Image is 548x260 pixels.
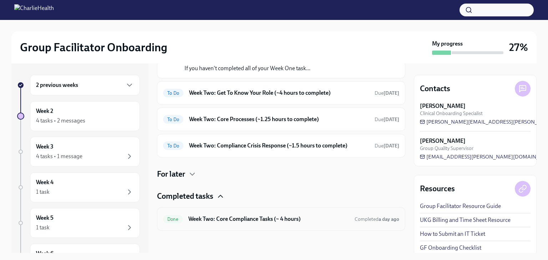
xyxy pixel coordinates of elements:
div: 2 previous weeks [30,75,140,95]
h4: Contacts [420,83,450,94]
strong: [PERSON_NAME] [420,137,466,145]
div: 1 task [36,224,50,232]
strong: My progress [432,40,463,48]
span: To Do [163,90,183,96]
h4: Completed tasks [157,191,213,202]
strong: a day ago [379,216,399,222]
span: September 29th, 2025 10:00 [375,116,399,123]
h6: Week Two: Core Processes (~1.25 hours to complete) [189,115,369,123]
a: DoneWeek Two: Core Compliance Tasks (~ 4 hours)Completeda day ago [163,213,399,225]
a: Group Facilitator Resource Guide [420,202,501,210]
span: Completed [355,216,399,222]
span: Clinical Onboarding Specialist [420,110,483,117]
span: To Do [163,117,183,122]
h6: 2 previous weeks [36,81,78,89]
span: Due [375,90,399,96]
a: GF Onboarding Checklist [420,244,481,252]
strong: [DATE] [384,116,399,123]
span: Group Quality Supervisor [420,145,473,152]
h2: Group Facilitator Onboarding [20,40,167,54]
div: Completed tasks [157,191,405,202]
strong: [PERSON_NAME] [420,102,466,110]
span: September 22nd, 2025 21:24 [355,216,399,223]
div: 4 tasks • 1 message [36,152,82,160]
div: For later [157,169,405,180]
h4: Resources [420,183,455,194]
span: September 29th, 2025 10:00 [375,142,399,149]
h6: Week 2 [36,107,53,115]
h3: 27% [509,41,528,54]
strong: [DATE] [384,143,399,149]
a: Week 51 task [17,208,140,238]
span: September 29th, 2025 10:00 [375,90,399,97]
a: How to Submit an IT Ticket [420,230,485,238]
a: Week 34 tasks • 1 message [17,137,140,167]
div: 1 task [36,188,50,196]
h6: Week 5 [36,214,54,222]
a: To DoWeek Two: Get To Know Your Role (~4 hours to complete)Due[DATE] [163,87,399,99]
h6: Week Two: Core Compliance Tasks (~ 4 hours) [188,215,349,223]
h6: Week 6 [36,250,54,258]
a: UKG Billing and Time Sheet Resource [420,216,511,224]
a: Week 41 task [17,172,140,202]
a: Week 24 tasks • 2 messages [17,101,140,131]
span: Due [375,116,399,123]
h6: Week 4 [36,178,54,186]
h6: Week 3 [36,143,54,151]
h6: Week Two: Get To Know Your Role (~4 hours to complete) [189,89,369,97]
div: 4 tasks • 2 messages [36,117,85,125]
span: Done [163,217,183,222]
img: CharlieHealth [14,4,54,16]
a: To DoWeek Two: Core Processes (~1.25 hours to complete)Due[DATE] [163,114,399,125]
span: Due [375,143,399,149]
h6: Week Two: Compliance Crisis Response (~1.5 hours to complete) [189,142,369,150]
a: To DoWeek Two: Compliance Crisis Response (~1.5 hours to complete)Due[DATE] [163,140,399,151]
span: To Do [163,143,183,149]
strong: [DATE] [384,90,399,96]
p: If you haven't completed all of your Week One task... [184,64,310,72]
h4: For later [157,169,185,180]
